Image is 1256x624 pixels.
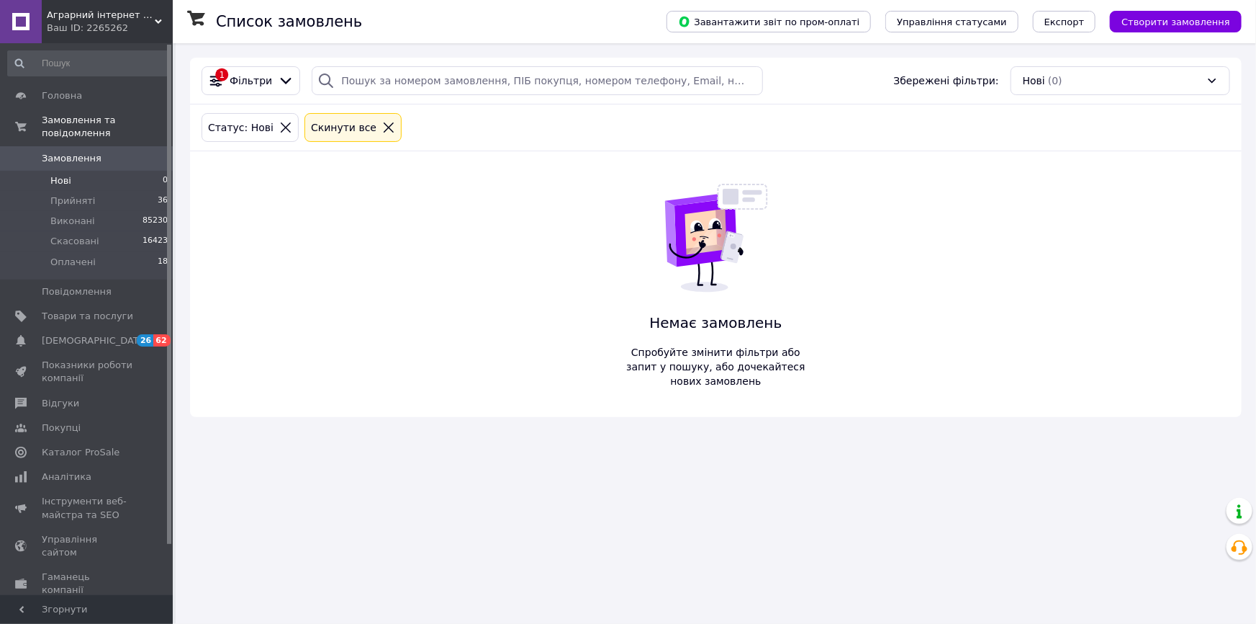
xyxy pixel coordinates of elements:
h1: Список замовлень [216,13,362,30]
span: Оплачені [50,256,96,269]
span: Повідомлення [42,285,112,298]
span: Замовлення [42,152,101,165]
span: Немає замовлень [621,313,811,334]
span: Фільтри [230,73,272,88]
span: Відгуки [42,397,79,410]
span: Каталог ProSale [42,446,119,459]
span: Скасовані [50,235,99,248]
span: Покупці [42,422,81,434]
span: Експорт [1044,17,1085,27]
input: Пошук [7,50,169,76]
span: Гаманець компанії [42,571,133,597]
div: Статус: Нові [205,120,276,135]
button: Управління статусами [885,11,1018,32]
button: Створити замовлення [1110,11,1242,32]
span: Управління статусами [897,17,1007,27]
span: Завантажити звіт по пром-оплаті [678,15,859,28]
span: 62 [153,334,170,347]
span: 36 [158,195,168,208]
span: Нові [50,174,71,187]
div: Cкинути все [308,120,379,135]
span: Показники роботи компанії [42,359,133,385]
span: Нові [1023,73,1045,88]
span: 18 [158,256,168,269]
span: Замовлення та повідомлення [42,114,173,140]
span: 85230 [143,215,168,228]
div: Ваш ID: 2265262 [47,22,173,35]
a: Створити замовлення [1095,15,1242,27]
span: 26 [137,334,153,347]
span: Товари та послуги [42,310,133,323]
span: Прийняті [50,195,95,208]
span: [DEMOGRAPHIC_DATA] [42,334,148,347]
span: Збережені фільтри: [894,73,999,88]
span: Головна [42,89,82,102]
span: 16423 [143,235,168,248]
span: (0) [1048,75,1062,86]
span: Виконані [50,215,95,228]
span: Створити замовлення [1121,17,1230,27]
span: Аналітика [42,471,91,483]
span: Управління сайтом [42,533,133,559]
span: Спробуйте змінити фільтри або запит у пошуку, або дочекайтеся нових замовлень [621,345,811,388]
button: Завантажити звіт по пром-оплаті [667,11,871,32]
span: Інструменти веб-майстра та SEO [42,495,133,521]
input: Пошук за номером замовлення, ПІБ покупця, номером телефону, Email, номером накладної [312,66,762,95]
span: Аграрний інтернет магазин [47,9,155,22]
span: 0 [163,174,168,187]
button: Експорт [1033,11,1096,32]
